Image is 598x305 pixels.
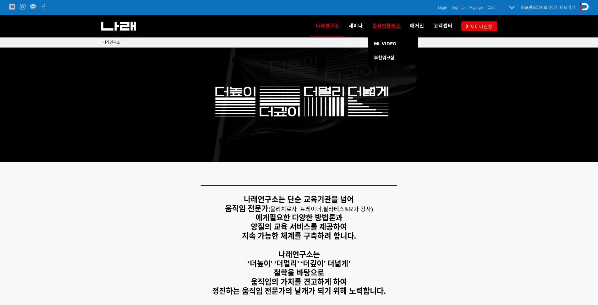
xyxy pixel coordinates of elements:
span: 추천워크샵 [374,55,394,60]
a: 추천워크샵 [368,51,418,65]
a: 매거진 [405,15,429,37]
span: 나래연구소 [316,21,339,31]
strong: ‘더높이’ ‘더멀리’ ‘더깊이’ 더넓게’ [248,259,350,268]
span: 나래연구소 [103,40,120,45]
a: ML VIDEO [368,37,418,51]
span: ( [268,206,323,212]
span: 온라인클래스 [372,23,401,29]
span: 고객센터 [434,23,453,29]
a: 온라인클래스 [368,15,405,37]
a: 고객센터 [429,15,457,37]
a: Login [438,4,447,11]
strong: 필요한 다양한 방법론과 [269,213,343,222]
strong: 철학을 바탕으로 [274,268,324,277]
strong: 양질의 교육 서비스를 제공하여 [251,223,347,231]
span: 물리치료사, 트레이너, [270,206,323,212]
a: Cart [487,4,495,11]
a: 나래연구소 [103,39,120,46]
strong: 나래연구소는 단순 교육기관을 넘어 [244,195,354,204]
span: 세미나 [349,23,363,29]
a: 세미나신청 [461,21,497,31]
span: 매거진 [410,23,424,29]
strong: 에게 [255,213,269,222]
strong: 움직임의 가치를 견고하게 하여 [251,278,347,286]
a: 세미나 [344,15,368,37]
span: ML VIDEO [374,41,397,47]
a: 퍼포먼스피지오페이지 바로가기 [521,5,575,10]
strong: 퍼포먼스피지오 [521,5,547,10]
a: 나래연구소 [311,15,344,37]
strong: 정진하는 움직임 전문가의 날개가 되기 위해 노력합니다. [212,287,386,295]
span: 필라테스&요가 강사) [323,206,373,212]
a: Sign up [452,4,465,11]
a: Mypage [469,4,483,11]
strong: 나래연구소는 [278,250,320,259]
strong: 움직임 전문가 [225,204,269,213]
span: 세미나신청 [469,23,492,30]
strong: 지속 가능한 체계를 구축하려 합니다. [242,232,356,240]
